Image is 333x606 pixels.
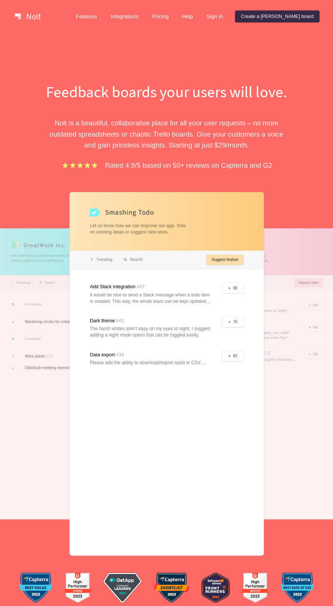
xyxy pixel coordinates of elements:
[235,10,320,22] a: Create a [PERSON_NAME] board
[38,118,296,150] p: Nolt is a beautiful, collaborative place for all your user requests – no more outdated spreadshee...
[64,570,91,605] img: g2-1.d59c70ff4a.png
[105,10,145,22] a: Integrations
[38,81,296,103] h1: Feedback boards your users will love.
[19,573,52,603] img: capterra-1.a005f88887.png
[201,10,229,22] a: Sign in
[242,570,269,605] img: g2-2.67a1407cb9.png
[70,10,103,22] a: Features
[61,161,99,170] img: stars.b067e34983.png
[176,10,199,22] a: Help
[105,160,272,171] p: Rated 4.9/5 based on 50+ reviews on Capterra and G2
[154,573,189,603] img: capterra-3.4ae8dd4a3b.png
[146,10,175,22] a: Pricing
[281,573,314,603] img: capterra-2.aadd15ad95.png
[201,573,230,603] img: softwareAdvice.8928b0e2d4.png
[103,573,142,603] img: getApp.168aadcbc8.png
